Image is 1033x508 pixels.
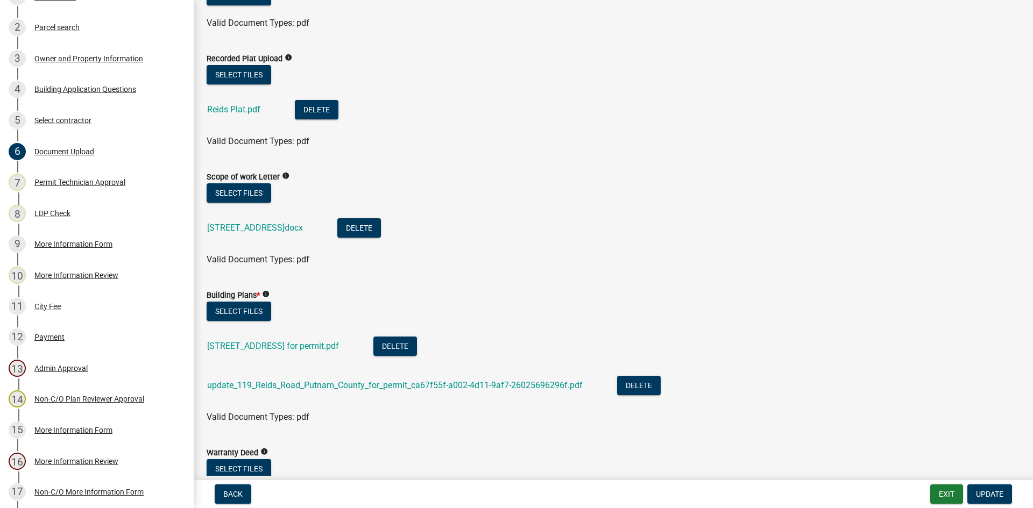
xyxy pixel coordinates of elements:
div: Owner and Property Information [34,55,143,62]
div: 8 [9,205,26,222]
div: LDP Check [34,210,70,217]
button: Delete [617,376,661,395]
span: Back [223,490,243,498]
a: Reids Plat.pdf [207,104,260,115]
div: Select contractor [34,117,91,124]
span: Valid Document Types: pdf [207,136,309,146]
div: 14 [9,390,26,407]
label: Scope of work Letter [207,174,280,181]
button: Delete [373,337,417,356]
a: [STREET_ADDRESS] for permit.pdf [207,341,339,351]
wm-modal-confirm: Delete Document [373,342,417,352]
wm-modal-confirm: Delete Document [295,105,338,116]
div: 4 [9,81,26,98]
div: 9 [9,235,26,253]
div: More Information Review [34,271,118,279]
div: Non-C/O More Information Form [34,488,144,496]
div: 7 [9,174,26,191]
button: Update [967,484,1012,504]
i: info [260,448,268,455]
div: More Information Form [34,240,112,248]
div: More Information Review [34,457,118,465]
label: Warranty Deed [207,449,258,457]
button: Back [215,484,251,504]
div: 17 [9,483,26,500]
a: update_119_Reids_Road_Putnam_County_for_permit_ca67f55f-a002-4d11-9af7-26025696296f.pdf [207,380,583,390]
label: Building Plans [207,292,260,299]
div: Parcel search [34,24,80,31]
a: [STREET_ADDRESS]docx [207,223,303,233]
i: info [262,290,270,298]
div: Non-C/O Plan Reviewer Approval [34,395,144,403]
div: 2 [9,19,26,36]
wm-modal-confirm: Delete Document [617,381,661,391]
button: Select files [207,65,271,84]
div: Admin Approval [34,364,88,372]
div: Permit Technician Approval [34,178,125,186]
button: Select files [207,183,271,203]
div: City Fee [34,303,61,310]
div: 3 [9,50,26,67]
div: 11 [9,298,26,315]
div: 12 [9,328,26,346]
div: Payment [34,333,65,341]
button: Select files [207,302,271,321]
i: info [285,54,292,61]
div: 16 [9,453,26,470]
div: 10 [9,267,26,284]
div: 15 [9,421,26,439]
div: 13 [9,360,26,377]
div: 6 [9,143,26,160]
i: info [282,172,289,180]
div: 5 [9,112,26,129]
div: Building Application Questions [34,85,136,93]
button: Delete [337,218,381,238]
label: Recorded Plat Upload [207,55,282,63]
span: Valid Document Types: pdf [207,254,309,264]
span: Valid Document Types: pdf [207,18,309,28]
button: Select files [207,459,271,478]
div: More Information Form [34,426,112,434]
span: Update [976,490,1003,498]
div: Document Upload [34,148,94,155]
wm-modal-confirm: Delete Document [337,224,381,234]
span: Valid Document Types: pdf [207,412,309,422]
button: Exit [930,484,963,504]
button: Delete [295,100,338,119]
